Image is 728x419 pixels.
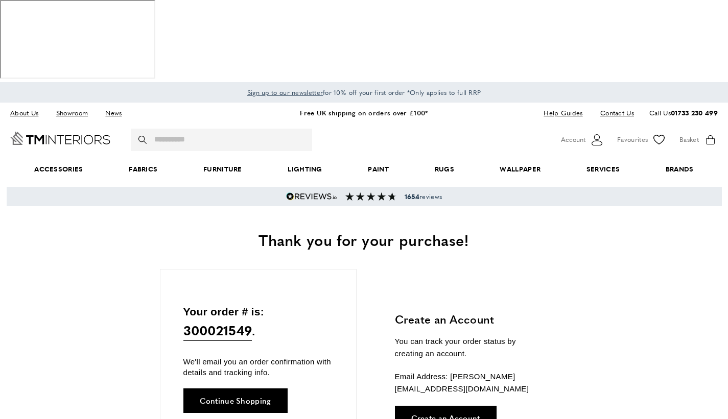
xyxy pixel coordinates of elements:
[183,356,333,378] p: We'll email you an order confirmation with details and tracking info.
[247,87,323,97] a: Sign up to our newsletter
[300,108,428,117] a: Free UK shipping on orders over £100*
[477,154,563,185] a: Wallpaper
[345,154,412,185] a: Paint
[395,371,546,395] p: Email Address: [PERSON_NAME][EMAIL_ADDRESS][DOMAIN_NAME]
[563,154,643,185] a: Services
[561,134,585,145] span: Account
[183,303,333,341] p: Your order # is: .
[183,388,288,413] a: Continue Shopping
[10,132,110,145] a: Go to Home page
[200,397,271,404] span: Continue Shopping
[412,154,477,185] a: Rugs
[138,129,149,151] button: Search
[395,335,546,360] p: You can track your order status by creating an account.
[617,132,667,147] a: Favourites
[405,192,419,201] strong: 1654
[183,320,252,341] span: 300021549
[649,108,718,118] p: Call Us
[561,132,604,147] button: Customer Account
[617,134,648,145] span: Favourites
[11,154,106,185] span: Accessories
[247,88,323,97] span: Sign up to our newsletter
[345,192,396,201] img: Reviews section
[106,154,180,185] a: Fabrics
[98,106,129,120] a: News
[286,192,337,201] img: Reviews.io 5 stars
[671,108,718,117] a: 01733 230 499
[593,106,634,120] a: Contact Us
[536,106,590,120] a: Help Guides
[180,154,265,185] a: Furniture
[49,106,96,120] a: Showroom
[643,154,716,185] a: Brands
[259,229,469,251] span: Thank you for your purchase!
[405,192,442,201] span: reviews
[10,106,46,120] a: About Us
[265,154,345,185] a: Lighting
[247,88,481,97] span: for 10% off your first order *Only applies to full RRP
[395,311,546,327] h3: Create an Account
